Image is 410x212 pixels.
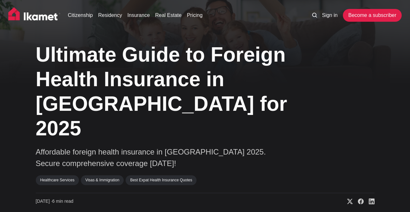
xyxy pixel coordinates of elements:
span: [DATE] ∙ [36,199,52,204]
a: Healthcare Services [36,175,79,185]
img: Ikamet home [8,7,61,23]
a: Best Expat Health Insurance Quotes [126,175,197,185]
a: Share on Linkedin [364,198,375,205]
a: Visas & Immigration [81,175,124,185]
a: Share on X [342,198,353,205]
a: Residency [98,11,122,19]
h1: Ultimate Guide to Foreign Health Insurance in [GEOGRAPHIC_DATA] for 2025 [36,42,304,140]
a: Insurance [128,11,150,19]
a: Pricing [187,11,203,19]
time: 6 min read [36,198,73,205]
a: Sign in [322,11,337,19]
a: Share on Facebook [353,198,364,205]
a: Become a subscriber [343,9,402,22]
a: Real Estate [155,11,182,19]
a: Citizenship [68,11,93,19]
p: Affordable foreign health insurance in [GEOGRAPHIC_DATA] 2025. Secure comprehensive coverage [DATE]! [36,146,285,169]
